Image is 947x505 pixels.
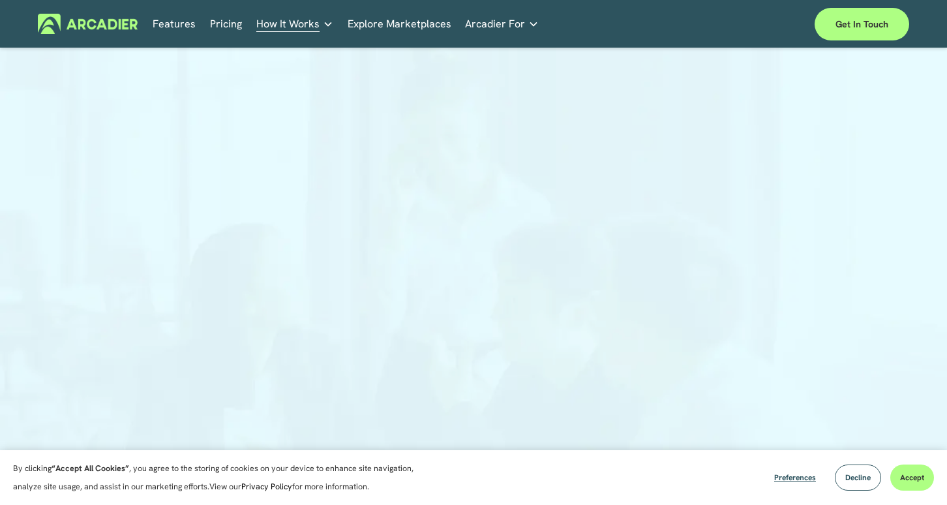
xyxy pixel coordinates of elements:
span: Arcadier For [465,15,525,33]
span: How It Works [256,15,320,33]
button: Decline [835,465,881,491]
a: Explore Marketplaces [348,14,451,34]
strong: “Accept All Cookies” [52,463,129,474]
span: Decline [845,472,871,483]
a: Pricing [210,14,242,34]
button: Preferences [764,465,826,491]
img: Arcadier [38,14,138,34]
button: Accept [890,465,934,491]
a: Get in touch [815,8,909,40]
a: Privacy Policy [241,481,292,492]
span: Accept [900,472,924,483]
a: Features [153,14,196,34]
p: By clicking , you agree to the storing of cookies on your device to enhance site navigation, anal... [13,459,437,496]
a: folder dropdown [256,14,333,34]
a: folder dropdown [465,14,539,34]
span: Preferences [774,472,816,483]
